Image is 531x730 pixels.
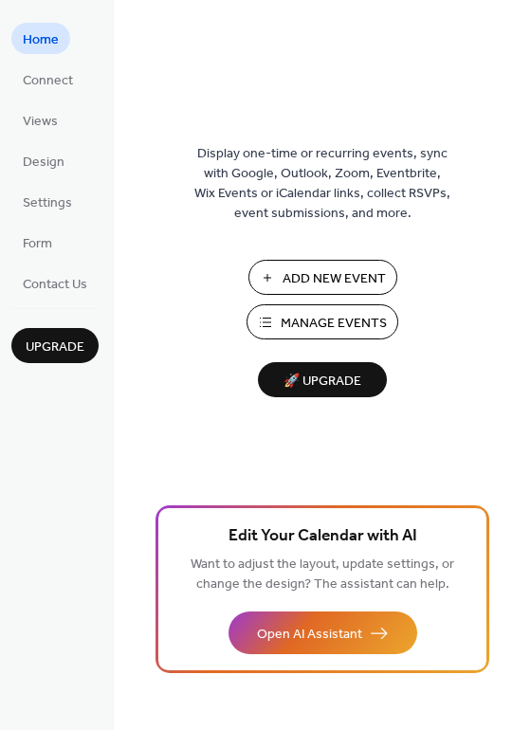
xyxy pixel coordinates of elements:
[11,104,69,136] a: Views
[11,23,70,54] a: Home
[11,227,64,258] a: Form
[23,112,58,132] span: Views
[11,64,84,95] a: Connect
[258,362,387,397] button: 🚀 Upgrade
[194,144,450,224] span: Display one-time or recurring events, sync with Google, Outlook, Zoom, Eventbrite, Wix Events or ...
[257,625,362,645] span: Open AI Assistant
[269,369,375,394] span: 🚀 Upgrade
[11,267,99,299] a: Contact Us
[23,71,73,91] span: Connect
[229,523,417,550] span: Edit Your Calendar with AI
[229,611,417,654] button: Open AI Assistant
[11,186,83,217] a: Settings
[23,234,52,254] span: Form
[248,260,397,295] button: Add New Event
[11,328,99,363] button: Upgrade
[281,314,387,334] span: Manage Events
[23,30,59,50] span: Home
[191,552,454,597] span: Want to adjust the layout, update settings, or change the design? The assistant can help.
[11,145,76,176] a: Design
[23,275,87,295] span: Contact Us
[26,338,84,357] span: Upgrade
[283,269,386,289] span: Add New Event
[23,193,72,213] span: Settings
[23,153,64,173] span: Design
[247,304,398,339] button: Manage Events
